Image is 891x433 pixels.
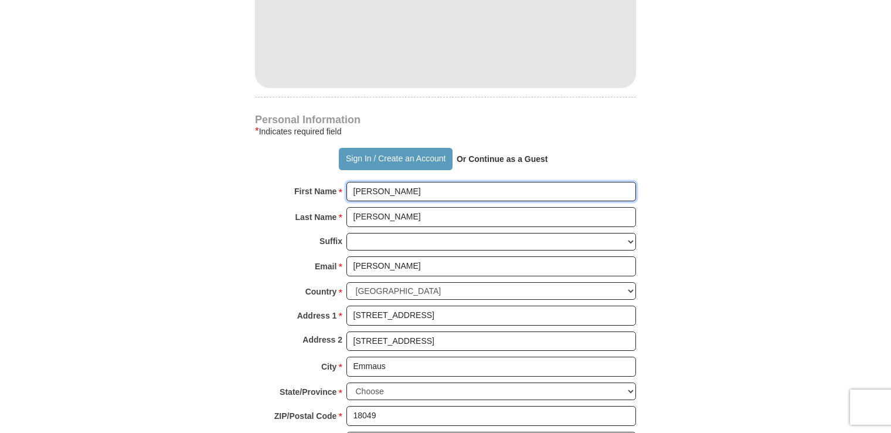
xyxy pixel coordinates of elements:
strong: Address 2 [302,331,342,348]
strong: State/Province [280,384,336,400]
strong: City [321,358,336,375]
strong: Or Continue as a Guest [457,154,548,164]
strong: Last Name [295,209,337,225]
strong: First Name [294,183,336,199]
strong: ZIP/Postal Code [274,408,337,424]
strong: Address 1 [297,307,337,324]
div: Indicates required field [255,124,636,138]
button: Sign In / Create an Account [339,148,452,170]
h4: Personal Information [255,115,636,124]
strong: Suffix [319,233,342,249]
strong: Country [305,283,337,300]
strong: Email [315,258,336,275]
